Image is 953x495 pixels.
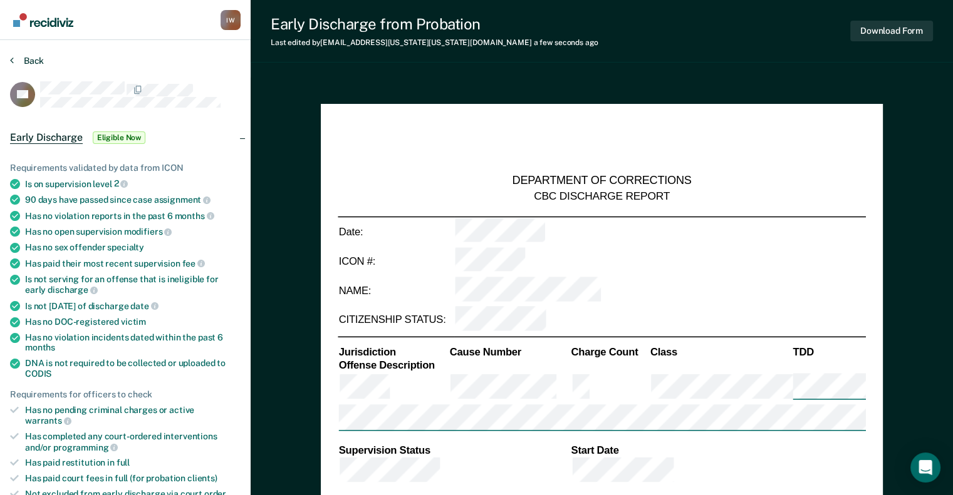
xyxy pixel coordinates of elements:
[338,276,454,305] td: NAME:
[513,174,692,189] div: DEPARTMENT OF CORRECTIONS
[121,317,146,327] span: victim
[114,178,128,188] span: 2
[338,217,454,247] td: Date:
[25,457,241,468] div: Has paid restitution in
[221,10,241,30] div: I W
[910,452,940,482] div: Open Intercom Messenger
[792,345,866,359] th: TDD
[271,15,598,33] div: Early Discharge from Probation
[25,258,241,269] div: Has paid their most recent supervision
[25,226,241,237] div: Has no open supervision
[338,345,449,359] th: Jurisdiction
[130,301,158,311] span: date
[25,342,55,352] span: months
[182,258,205,268] span: fee
[107,242,144,252] span: specialty
[187,473,217,483] span: clients)
[154,195,211,205] span: assignment
[25,194,241,205] div: 90 days have passed since case
[124,227,172,237] span: modifiers
[25,242,241,253] div: Has no sex offender
[10,163,241,173] div: Requirements validated by data from ICON
[25,210,241,222] div: Has no violation reports in the past 6
[271,38,598,47] div: Last edited by [EMAIL_ADDRESS][US_STATE][US_STATE][DOMAIN_NAME]
[10,131,83,144] span: Early Discharge
[25,369,51,379] span: CODIS
[25,317,241,327] div: Has no DOC-registered
[338,305,454,335] td: CITIZENSHIP STATUS:
[338,247,454,276] td: ICON #:
[25,274,241,295] div: Is not serving for an offense that is ineligible for early
[25,300,241,312] div: Is not [DATE] of discharge
[25,473,241,484] div: Has paid court fees in full (for probation
[25,431,241,452] div: Has completed any court-ordered interventions and/or
[53,442,118,452] span: programming
[533,38,598,47] span: a few seconds ago
[10,55,44,66] button: Back
[117,457,130,467] span: full
[221,10,241,30] button: Profile dropdown button
[13,13,73,27] img: Recidiviz
[570,345,649,359] th: Charge Count
[93,131,146,144] span: Eligible Now
[25,332,241,354] div: Has no violation incidents dated within the past 6
[570,443,866,457] th: Start Date
[338,443,570,457] th: Supervision Status
[534,188,670,203] div: CBC DISCHARGE REPORT
[25,416,71,426] span: warrants
[25,405,241,426] div: Has no pending criminal charges or active
[338,359,449,372] th: Offense Description
[25,178,241,190] div: Is on supervision level
[649,345,792,359] th: Class
[48,285,98,295] span: discharge
[175,211,214,221] span: months
[25,358,241,379] div: DNA is not required to be collected or uploaded to
[449,345,570,359] th: Cause Number
[850,21,933,41] button: Download Form
[10,389,241,400] div: Requirements for officers to check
